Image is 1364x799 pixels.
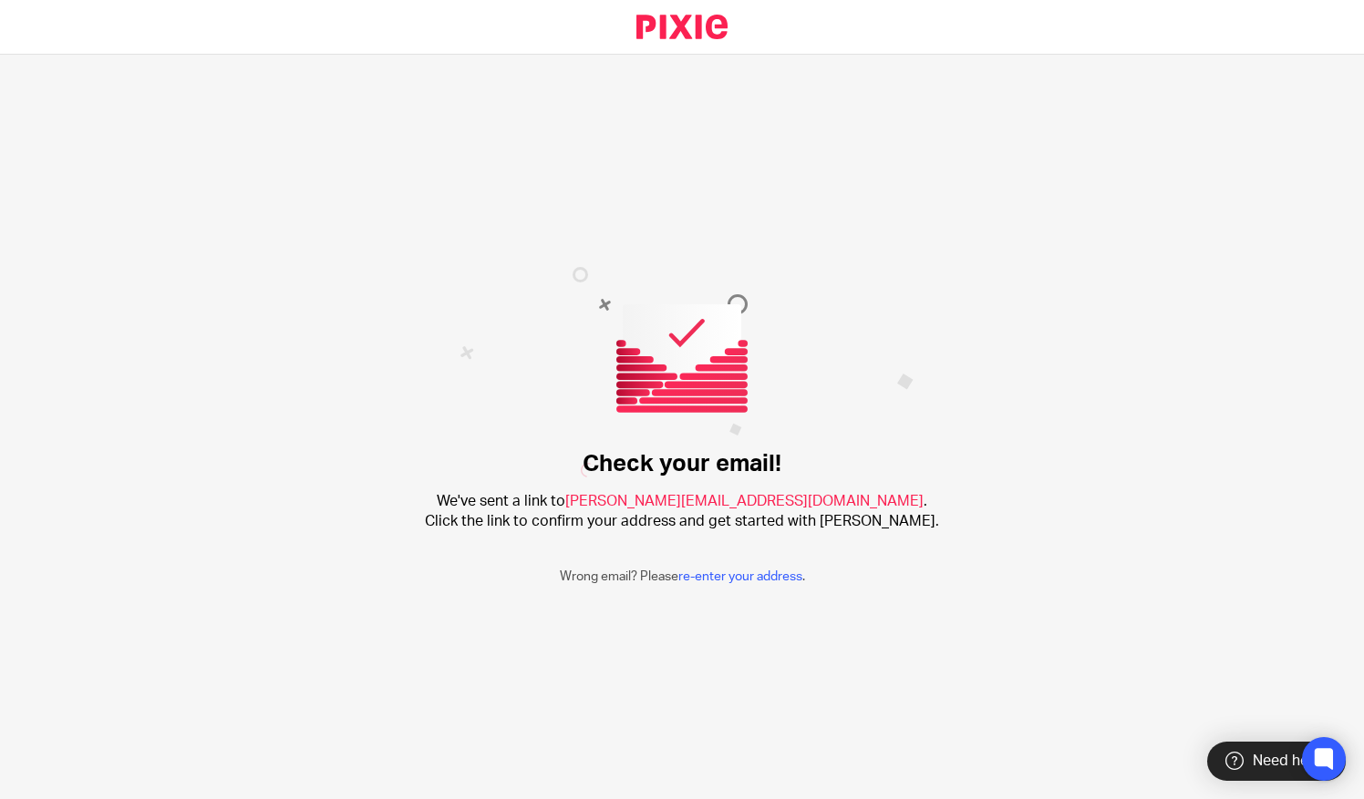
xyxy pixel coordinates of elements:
h2: We've sent a link to . Click the link to confirm your address and get started with [PERSON_NAME]. [425,492,939,531]
div: Need help? [1207,742,1346,781]
span: [PERSON_NAME][EMAIL_ADDRESS][DOMAIN_NAME] [565,494,924,508]
img: Confirm email image [460,267,914,477]
p: Wrong email? Please . [560,568,805,586]
h1: Check your email! [583,450,781,478]
a: re-enter your address [678,570,802,583]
